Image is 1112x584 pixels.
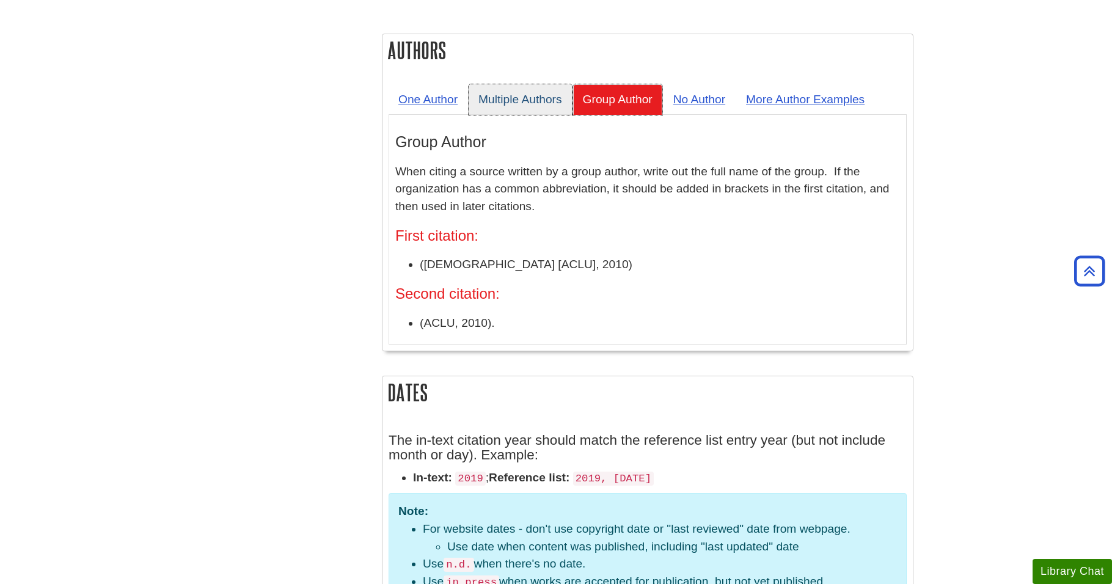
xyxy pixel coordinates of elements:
h2: Authors [382,34,913,67]
li: (ACLU, 2010). [420,315,900,332]
a: Group Author [573,84,662,114]
a: More Author Examples [736,84,874,114]
code: n.d. [444,558,474,572]
h2: Dates [382,376,913,409]
p: When citing a source written by a group author, write out the full name of the group. If the orga... [395,163,900,216]
li: Use date when content was published, including "last updated" date [447,538,897,556]
a: Back to Top [1070,263,1109,279]
strong: Reference list: [489,471,569,484]
a: No Author [664,84,735,114]
code: 2019 [455,472,485,486]
h4: The in-text citation year should match the reference list entry year (but not include month or da... [389,433,907,464]
code: 2019, [DATE] [573,472,654,486]
li: ([DEMOGRAPHIC_DATA] [ACLU], 2010) [420,256,900,274]
li: ; [413,469,907,487]
a: One Author [389,84,467,114]
strong: Note: [398,505,428,517]
li: Use when there's no date. [423,555,897,573]
h4: Second citation: [395,286,900,302]
strong: In-text: [413,471,452,484]
button: Library Chat [1033,559,1112,584]
a: Multiple Authors [469,84,572,114]
h4: First citation: [395,228,900,244]
li: For website dates - don't use copyright date or "last reviewed" date from webpage. [423,520,897,556]
h3: Group Author [395,133,900,151]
